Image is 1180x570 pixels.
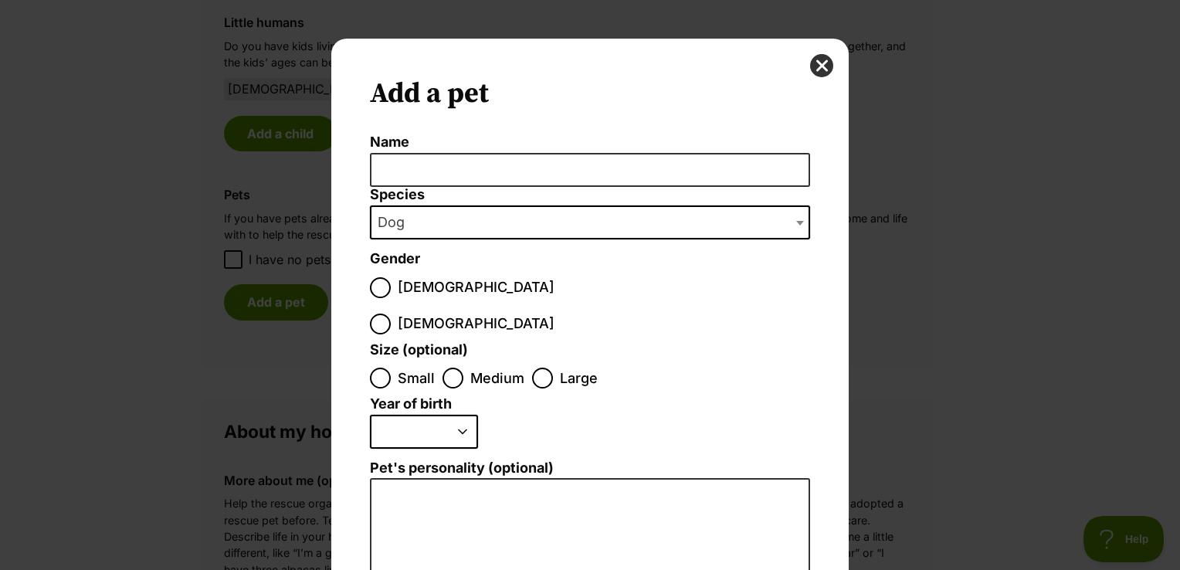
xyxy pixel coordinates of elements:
[398,277,554,298] span: [DEMOGRAPHIC_DATA]
[370,77,810,111] h2: Add a pet
[810,54,833,77] button: close
[398,368,435,388] span: Small
[470,368,524,388] span: Medium
[370,205,810,239] span: Dog
[398,314,554,334] span: [DEMOGRAPHIC_DATA]
[370,134,810,151] label: Name
[370,460,810,477] label: Pet's personality (optional)
[370,187,810,203] label: Species
[370,342,468,358] label: Size (optional)
[370,396,452,412] label: Year of birth
[370,251,420,267] label: Gender
[371,212,420,233] span: Dog
[560,368,598,388] span: Large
